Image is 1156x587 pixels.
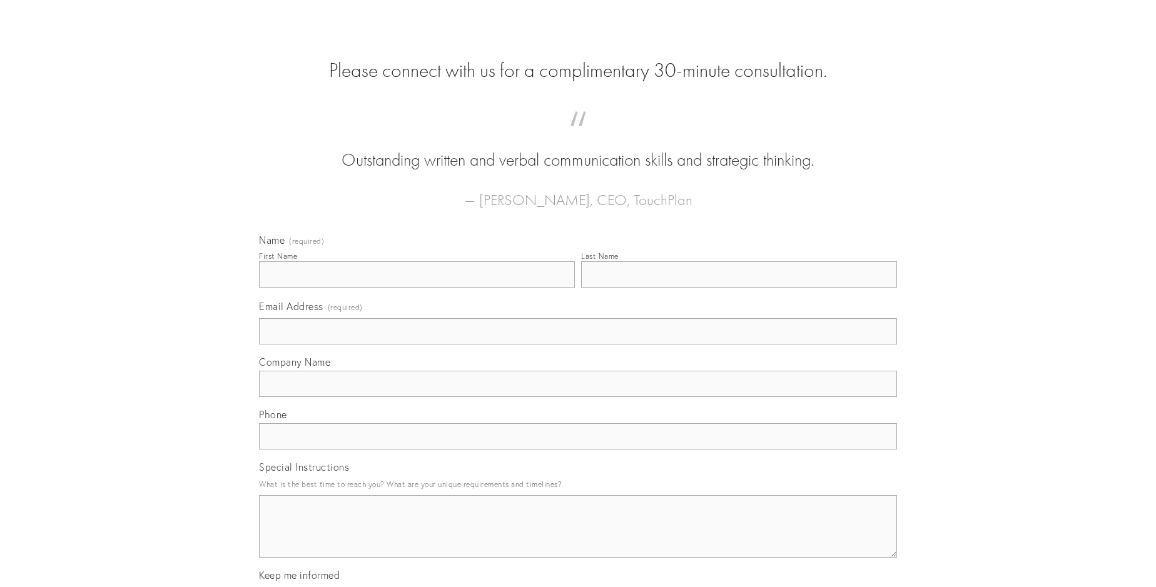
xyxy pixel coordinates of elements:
div: Last Name [581,251,619,261]
blockquote: Outstanding written and verbal communication skills and strategic thinking. [279,124,877,173]
span: Company Name [259,356,330,368]
span: (required) [289,238,324,245]
span: Keep me informed [259,569,340,581]
span: (required) [328,299,363,316]
span: “ [279,124,877,148]
span: Name [259,234,285,246]
figcaption: — [PERSON_NAME], CEO, TouchPlan [279,173,877,213]
p: What is the best time to reach you? What are your unique requirements and timelines? [259,476,897,493]
h2: Please connect with us for a complimentary 30-minute consultation. [259,59,897,83]
span: Phone [259,408,287,421]
span: Email Address [259,300,323,313]
div: First Name [259,251,297,261]
span: Special Instructions [259,461,349,473]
